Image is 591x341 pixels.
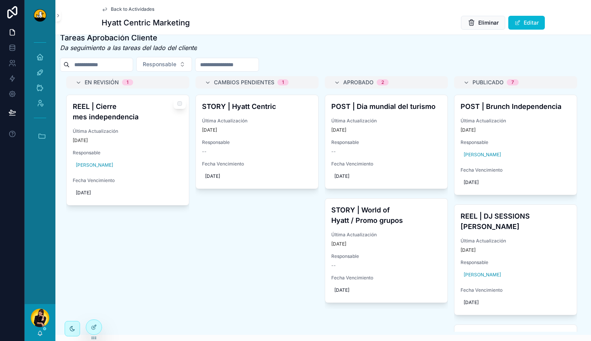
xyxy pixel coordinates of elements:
h4: POST | Brunch Independencia [461,101,571,112]
p: [DATE] [461,247,476,253]
span: Fecha Vencimiento [73,177,183,184]
img: App logo [34,9,46,22]
button: Eliminar [461,16,505,30]
span: Última Actualización [461,238,571,244]
span: Eliminar [478,19,499,27]
p: [DATE] [461,127,476,133]
span: Responsable [331,253,441,259]
span: Responsable [143,60,176,68]
a: POST | Brunch IndependenciaÚltima Actualización[DATE]Responsable[PERSON_NAME]Fecha Vencimiento[DATE] [454,95,577,195]
h4: STORY | World of Hyatt / Promo grupos [331,205,441,226]
em: Da seguimiento a las tareas del lado del cliente [60,43,197,52]
span: [DATE] [464,179,568,186]
div: scrollable content [25,31,55,158]
span: Responsable [73,150,183,156]
span: Última Actualización [331,118,441,124]
span: -- [331,149,336,155]
span: Última Actualización [461,118,571,124]
button: Editar [508,16,545,30]
span: [DATE] [205,173,309,179]
span: Fecha Vencimiento [331,275,441,281]
span: [DATE] [464,299,568,306]
div: 1 [282,79,284,85]
h4: STORY | Hyatt Centric [202,101,312,112]
span: Fecha Vencimiento [202,161,312,167]
span: Última Actualización [202,118,312,124]
span: [DATE] [76,190,180,196]
h1: Tareas Aprobación Cliente [60,32,197,43]
div: 1 [127,79,129,85]
span: En Revisión [85,79,119,86]
span: Responsable [461,259,571,266]
a: [PERSON_NAME] [73,160,116,170]
a: [PERSON_NAME] [461,150,504,159]
p: [DATE] [331,241,346,247]
div: 7 [511,79,514,85]
a: STORY | World of Hyatt / Promo gruposÚltima Actualización[DATE]Responsable--Fecha Vencimiento[DATE] [325,198,448,303]
div: 2 [381,79,384,85]
h1: Hyatt Centric Marketing [102,17,190,28]
button: Select Button [136,57,192,72]
span: Cambios Pendientes [214,79,274,86]
span: Fecha Vencimiento [461,287,571,293]
span: Back to Actividades [111,6,154,12]
span: Última Actualización [73,128,183,134]
a: REEL | DJ SESSIONS [PERSON_NAME]Última Actualización[DATE]Responsable[PERSON_NAME]Fecha Vencimien... [454,204,577,315]
span: Responsable [202,139,312,145]
p: [DATE] [73,137,88,144]
span: [DATE] [334,173,438,179]
h4: REEL | Cierre mes independencia [73,101,183,122]
span: [PERSON_NAME] [76,162,113,168]
a: POST | Dia mundial del turismoÚltima Actualización[DATE]Responsable--Fecha Vencimiento[DATE] [325,95,448,189]
a: Back to Actividades [102,6,154,12]
a: REEL | Cierre mes independenciaÚltima Actualización[DATE]Responsable[PERSON_NAME]Fecha Vencimient... [66,95,189,206]
span: [DATE] [334,287,438,293]
span: [PERSON_NAME] [464,152,501,158]
a: STORY | Hyatt CentricÚltima Actualización[DATE]Responsable--Fecha Vencimiento[DATE] [195,95,319,189]
span: Fecha Vencimiento [331,161,441,167]
span: Responsable [331,139,441,145]
p: [DATE] [202,127,217,133]
h4: POST | Dia mundial del turismo [331,101,441,112]
span: -- [202,149,207,155]
span: Responsable [461,139,571,145]
span: Aprobado [343,79,374,86]
span: Última Actualización [331,232,441,238]
span: [PERSON_NAME] [464,272,501,278]
span: -- [331,262,336,269]
p: [DATE] [331,127,346,133]
span: Fecha Vencimiento [461,167,571,173]
span: Publicado [472,79,504,86]
a: [PERSON_NAME] [461,270,504,279]
h4: REEL | DJ SESSIONS [PERSON_NAME] [461,211,571,232]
